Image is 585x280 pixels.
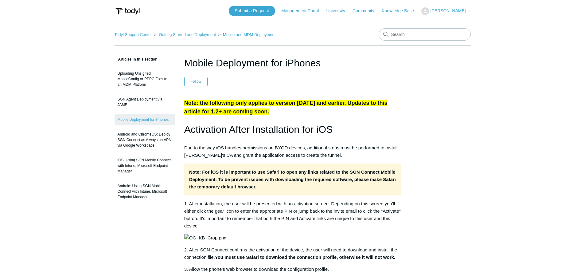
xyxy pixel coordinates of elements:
[115,68,175,90] a: Uploading Unsigned MobileConfig or PPPC Files to an MDM Platform
[184,266,329,272] span: 3. Allow the phone's web browser to download the configuration profile.
[184,234,227,242] img: OG_KB_Crop.png
[115,93,175,111] a: SGN Agent Deployment via JAMF
[223,32,275,37] a: Mobile and MDM Deployment
[184,77,208,86] button: Follow Article
[229,6,275,16] a: Submit a Request
[115,57,158,61] span: Articles in this section
[184,247,397,260] span: 2. After SGN Connect confirms the activation of the device, the user will need to download and in...
[281,8,325,14] a: Management Portal
[382,8,420,14] a: Knowledge Base
[326,8,351,14] a: University
[115,114,175,125] a: Mobile Deployment for iPhones
[353,8,380,14] a: Community
[217,32,275,37] li: Mobile and MDM Deployment
[379,28,471,41] input: Search
[421,7,470,15] button: [PERSON_NAME]
[115,32,152,37] a: Todyl Support Center
[215,254,395,260] strong: You must use Safari to download the connection profile, otherwise it will not work.
[115,32,153,37] li: Todyl Support Center
[115,154,175,177] a: iOS: Using SGN Mobile Connect with Intune, Microsoft Endpoint Manager
[189,169,396,189] strong: For iOS it is important to use Safari to open any links related to the SGN Connect Mobile Deploym...
[184,100,388,115] span: Note: the following only applies to version [DATE] and earlier. Updates to this article for 1.2+ ...
[184,145,398,158] span: Due to the way iOS handles permissions on BYOD devices, additional steps must be performed to ins...
[115,180,175,203] a: Android: Using SGN Mobile Connect with Intune, Microsoft Endpoint Manager
[430,8,466,13] span: [PERSON_NAME]
[189,169,201,175] strong: Note:
[115,6,141,17] img: Todyl Support Center Help Center home page
[115,128,175,151] a: Android and ChromeOS: Deploy SGN Connect as Always on VPN via Google Workspace
[184,56,401,70] h1: Mobile Deployment for iPhones
[184,201,401,228] span: 1. After installation, the user will be presented with an activation screen. Depending on this sc...
[159,32,216,37] a: Getting Started and Deployment
[184,124,333,135] span: Activation After Installation for iOS
[153,32,217,37] li: Getting Started and Deployment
